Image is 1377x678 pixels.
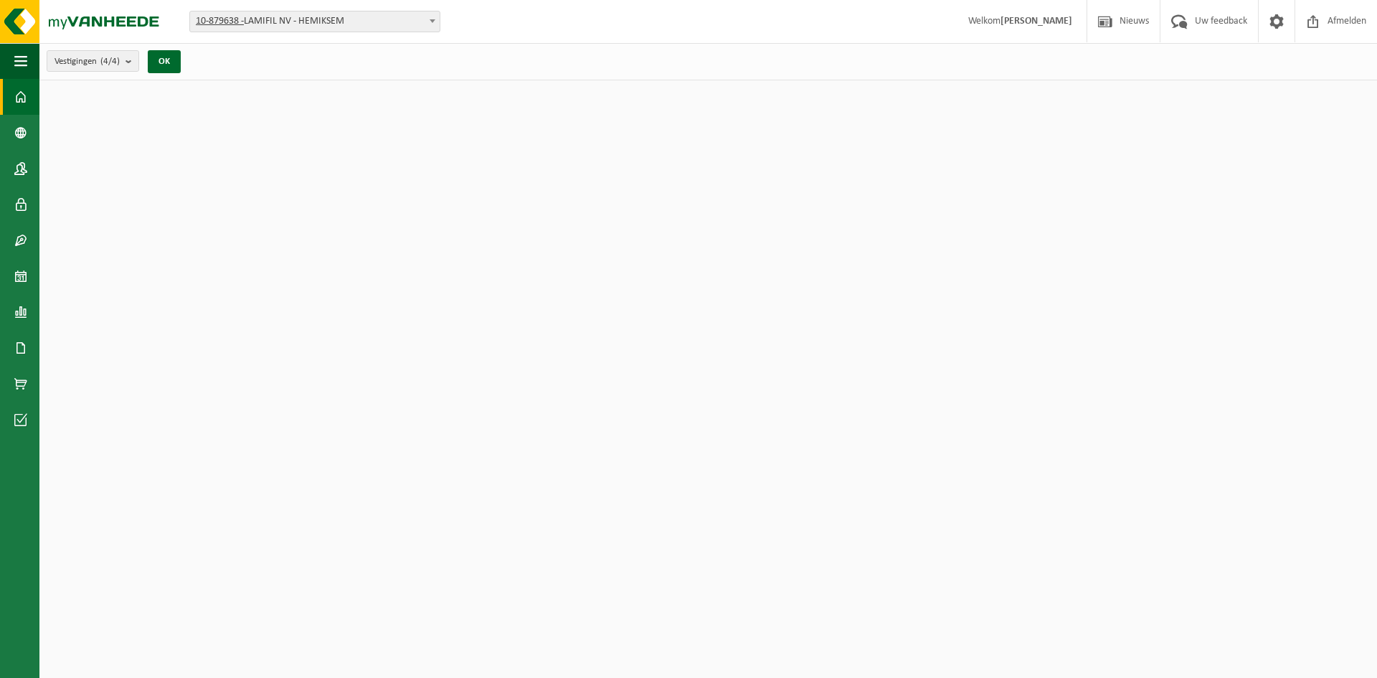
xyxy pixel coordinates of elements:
[100,57,120,66] count: (4/4)
[55,51,120,72] span: Vestigingen
[196,16,244,27] tcxspan: Call 10-879638 - via 3CX
[190,11,440,32] span: 10-879638 - LAMIFIL NV - HEMIKSEM
[189,11,440,32] span: 10-879638 - LAMIFIL NV - HEMIKSEM
[148,50,181,73] button: OK
[47,50,139,72] button: Vestigingen(4/4)
[1000,16,1072,27] strong: [PERSON_NAME]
